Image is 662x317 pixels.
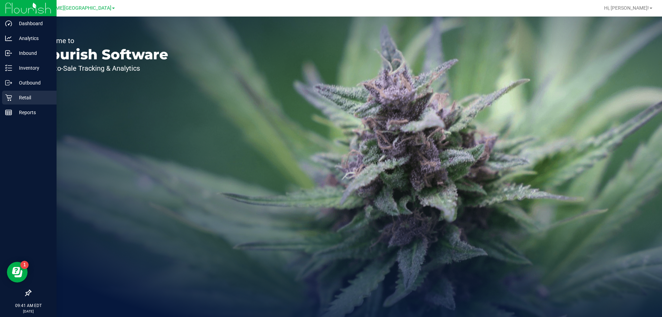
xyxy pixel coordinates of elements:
[5,79,12,86] inline-svg: Outbound
[3,309,53,314] p: [DATE]
[12,79,53,87] p: Outbound
[12,64,53,72] p: Inventory
[5,94,12,101] inline-svg: Retail
[5,65,12,71] inline-svg: Inventory
[12,19,53,28] p: Dashboard
[3,303,53,309] p: 09:41 AM EDT
[604,5,649,11] span: Hi, [PERSON_NAME]!
[26,5,111,11] span: [PERSON_NAME][GEOGRAPHIC_DATA]
[37,37,168,44] p: Welcome to
[5,35,12,42] inline-svg: Analytics
[12,49,53,57] p: Inbound
[5,20,12,27] inline-svg: Dashboard
[12,93,53,102] p: Retail
[12,108,53,117] p: Reports
[37,48,168,61] p: Flourish Software
[5,50,12,57] inline-svg: Inbound
[20,261,29,269] iframe: Resource center unread badge
[5,109,12,116] inline-svg: Reports
[12,34,53,42] p: Analytics
[37,65,168,72] p: Seed-to-Sale Tracking & Analytics
[7,262,28,283] iframe: Resource center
